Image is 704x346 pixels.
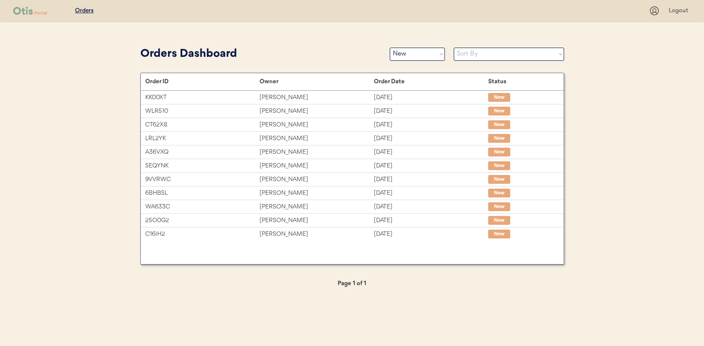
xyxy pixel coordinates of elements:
div: WLR510 [145,106,260,116]
div: [PERSON_NAME] [260,120,374,130]
div: Page 1 of 1 [308,279,396,289]
div: [PERSON_NAME] [260,147,374,157]
div: SEQYNK [145,161,260,171]
div: [DATE] [374,106,488,116]
div: [PERSON_NAME] [260,202,374,212]
div: [PERSON_NAME] [260,175,374,185]
div: 9VVRWC [145,175,260,185]
div: [PERSON_NAME] [260,134,374,144]
div: [PERSON_NAME] [260,93,374,103]
div: LRL2YK [145,134,260,144]
div: Orders Dashboard [140,46,381,63]
div: Logout [669,7,691,15]
div: [DATE] [374,202,488,212]
div: [DATE] [374,175,488,185]
div: 6BHBSL [145,188,260,198]
div: [PERSON_NAME] [260,229,374,239]
div: [DATE] [374,216,488,226]
div: [DATE] [374,229,488,239]
div: Order Date [374,78,488,85]
div: [PERSON_NAME] [260,106,374,116]
div: [DATE] [374,93,488,103]
div: Order ID [145,78,260,85]
div: [DATE] [374,147,488,157]
div: A36VXQ [145,147,260,157]
div: C16IH2 [145,229,260,239]
div: Status [488,78,554,85]
div: Owner [260,78,374,85]
div: [DATE] [374,120,488,130]
div: WA633C [145,202,260,212]
div: [PERSON_NAME] [260,216,374,226]
div: [DATE] [374,188,488,198]
div: CT62X8 [145,120,260,130]
div: KK00XT [145,93,260,103]
div: [PERSON_NAME] [260,161,374,171]
div: [DATE] [374,161,488,171]
div: 25O0G2 [145,216,260,226]
div: [DATE] [374,134,488,144]
div: [PERSON_NAME] [260,188,374,198]
u: Orders [75,7,94,14]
